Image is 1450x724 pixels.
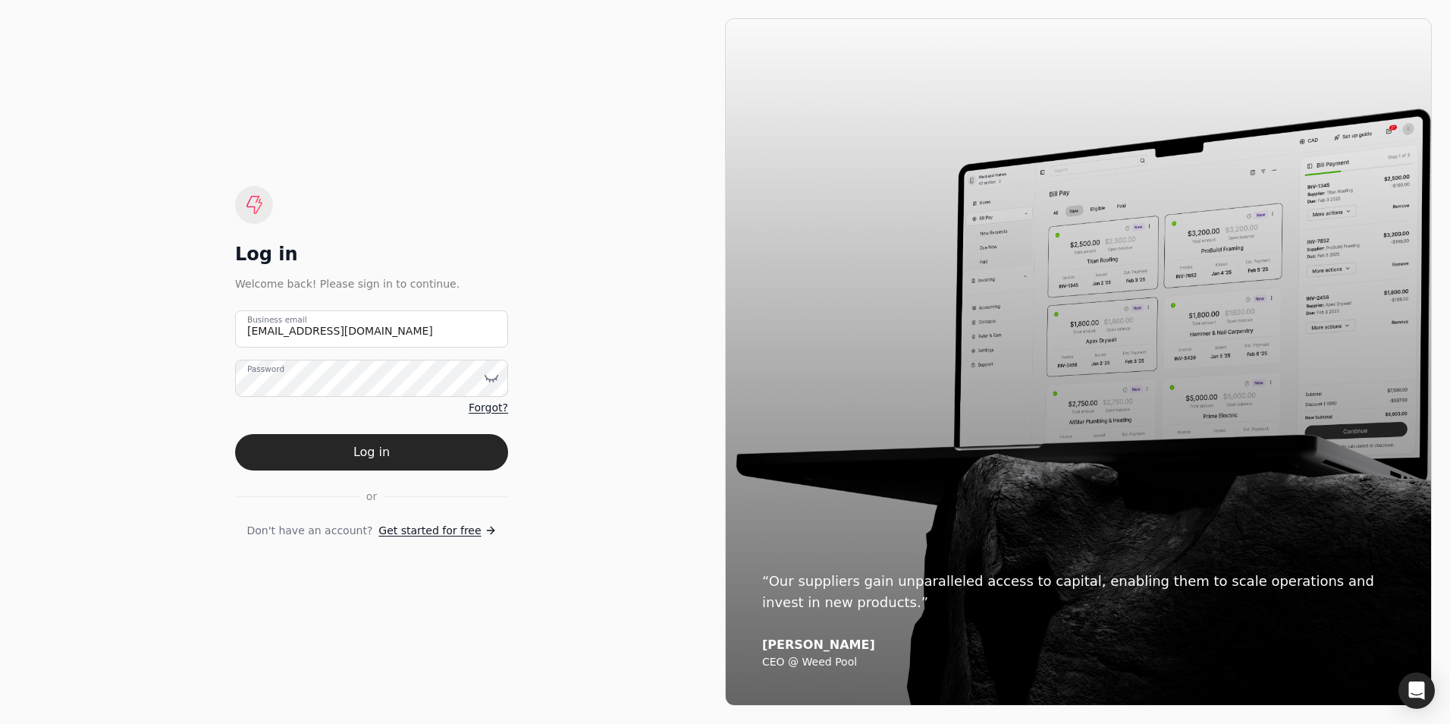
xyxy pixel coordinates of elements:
[378,523,481,539] span: Get started for free
[1398,672,1435,709] div: Open Intercom Messenger
[246,523,372,539] span: Don't have an account?
[366,489,377,505] span: or
[762,656,1395,669] div: CEO @ Weed Pool
[235,434,508,471] button: Log in
[469,400,508,416] a: Forgot?
[235,275,508,292] div: Welcome back! Please sign in to continue.
[235,242,508,266] div: Log in
[247,363,284,375] label: Password
[762,571,1395,613] div: “Our suppliers gain unparalleled access to capital, enabling them to scale operations and invest ...
[378,523,496,539] a: Get started for free
[247,313,307,326] label: Business email
[762,637,1395,653] div: [PERSON_NAME]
